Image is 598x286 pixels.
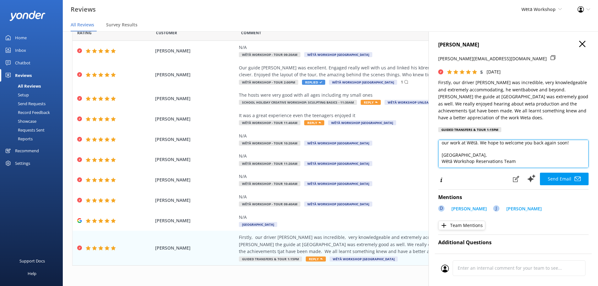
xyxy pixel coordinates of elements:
[4,82,63,90] a: All Reviews
[239,202,300,207] span: Wētā Workshop - Tour 09:40am
[239,112,525,119] div: It was a great experience even the teenagers enjoyed it
[4,82,41,90] div: All Reviews
[330,256,398,262] span: Wētā Workshop [GEOGRAPHIC_DATA]
[239,64,525,78] div: Our guide [PERSON_NAME] was excellent. Engaged really well with us and linked his kōrero to our s...
[4,134,63,143] a: Reports
[438,221,485,230] button: Team Mentions
[155,95,236,102] span: [PERSON_NAME]
[448,205,487,214] a: [PERSON_NAME]
[4,90,29,99] div: Setup
[239,100,357,105] span: School Holiday Creative Workshop: Sculpting Basics - 11:30am
[4,117,63,126] a: Showcase
[71,4,96,14] h3: Reviews
[4,108,63,117] a: Record Feedback
[241,30,261,36] span: Question
[155,197,236,204] span: [PERSON_NAME]
[15,144,39,157] div: Recommend
[15,157,30,170] div: Settings
[438,55,547,62] p: [PERSON_NAME][EMAIL_ADDRESS][DOMAIN_NAME]
[239,120,300,125] span: Wētā Workshop - Tour 11:40am
[4,99,63,108] a: Send Requests
[155,156,236,163] span: [PERSON_NAME]
[155,71,236,78] span: [PERSON_NAME]
[438,140,589,168] textarea: Kia ora [PERSON_NAME], Thank you so much for your wonderful feedback! We're delighted to hear tha...
[304,52,372,57] span: Wētā Workshop [GEOGRAPHIC_DATA]
[438,253,514,267] p: How would you rate your overall experience with us?
[15,57,30,69] div: Chatbot
[493,205,499,212] div: J
[438,79,589,121] p: Firstly, our driver [PERSON_NAME] was incredible, very knowledgeable and extremely accommodating,...
[438,205,444,212] div: D
[361,100,381,105] span: Reply
[15,31,27,44] div: Home
[401,79,403,85] p: 1
[304,141,372,146] span: Wētā Workshop [GEOGRAPHIC_DATA]
[155,136,236,143] span: [PERSON_NAME]
[239,256,302,262] span: Guided Transfers & Tour 1:15pm
[438,127,501,132] div: Guided Transfers & Tour 1:15pm
[438,41,589,49] h4: [PERSON_NAME]
[302,80,325,85] span: Replied
[239,44,525,51] div: N/A
[579,41,585,48] button: Close
[155,47,236,54] span: [PERSON_NAME]
[15,44,26,57] div: Inbox
[540,173,589,185] button: Send Email
[77,30,92,36] span: Date
[4,99,46,108] div: Send Requests
[239,132,525,139] div: N/A
[304,202,372,207] span: Wētā Workshop [GEOGRAPHIC_DATA]
[239,153,525,159] div: N/A
[239,181,300,186] span: Wētā Workshop - Tour 10:40am
[304,120,324,125] span: Reply
[28,267,36,280] div: Help
[9,11,46,21] img: yonder-white-logo.png
[239,214,525,221] div: N/A
[304,181,372,186] span: Wētā Workshop [GEOGRAPHIC_DATA]
[239,52,300,57] span: Wētā Workshop - Tour 09:20am
[4,108,50,117] div: Record Feedback
[71,22,94,28] span: All Reviews
[239,173,525,180] div: N/A
[506,205,542,212] p: [PERSON_NAME]
[4,126,63,134] a: Requests Sent
[239,193,525,200] div: N/A
[239,80,298,85] span: Wētā Workshop - Tour 2:00pm
[19,255,45,267] div: Support Docs
[487,68,501,75] p: [DATE]
[503,205,542,214] a: [PERSON_NAME]
[4,117,36,126] div: Showcase
[438,193,589,202] h4: Mentions
[4,90,63,99] a: Setup
[385,100,440,105] span: Wētā Workshop Unleashed
[4,134,33,143] div: Reports
[239,234,525,255] div: Firstly, our driver [PERSON_NAME] was incredible, very knowledgeable and extremely accommodating,...
[521,6,556,12] span: Wētā Workshop
[239,141,300,146] span: Wētā Workshop - Tour 10:20am
[306,256,326,262] span: Reply
[106,22,137,28] span: Survey Results
[155,176,236,183] span: [PERSON_NAME]
[451,205,487,212] p: [PERSON_NAME]
[480,69,483,75] span: 5
[239,92,525,99] div: The hosts were very good with all ages including my small ones
[328,120,396,125] span: Wētā Workshop [GEOGRAPHIC_DATA]
[304,161,372,166] span: Wētā Workshop [GEOGRAPHIC_DATA]
[155,116,236,122] span: [PERSON_NAME]
[239,222,277,227] span: [GEOGRAPHIC_DATA]
[4,126,45,134] div: Requests Sent
[514,253,589,260] p: 5
[156,30,177,36] span: Date
[239,161,300,166] span: Wētā Workshop - Tour 11:20am
[438,239,589,247] h4: Additional Questions
[329,80,397,85] span: Wētā Workshop [GEOGRAPHIC_DATA]
[15,69,32,82] div: Reviews
[441,265,449,273] img: user_profile.svg
[155,217,236,224] span: [PERSON_NAME]
[155,245,236,251] span: [PERSON_NAME]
